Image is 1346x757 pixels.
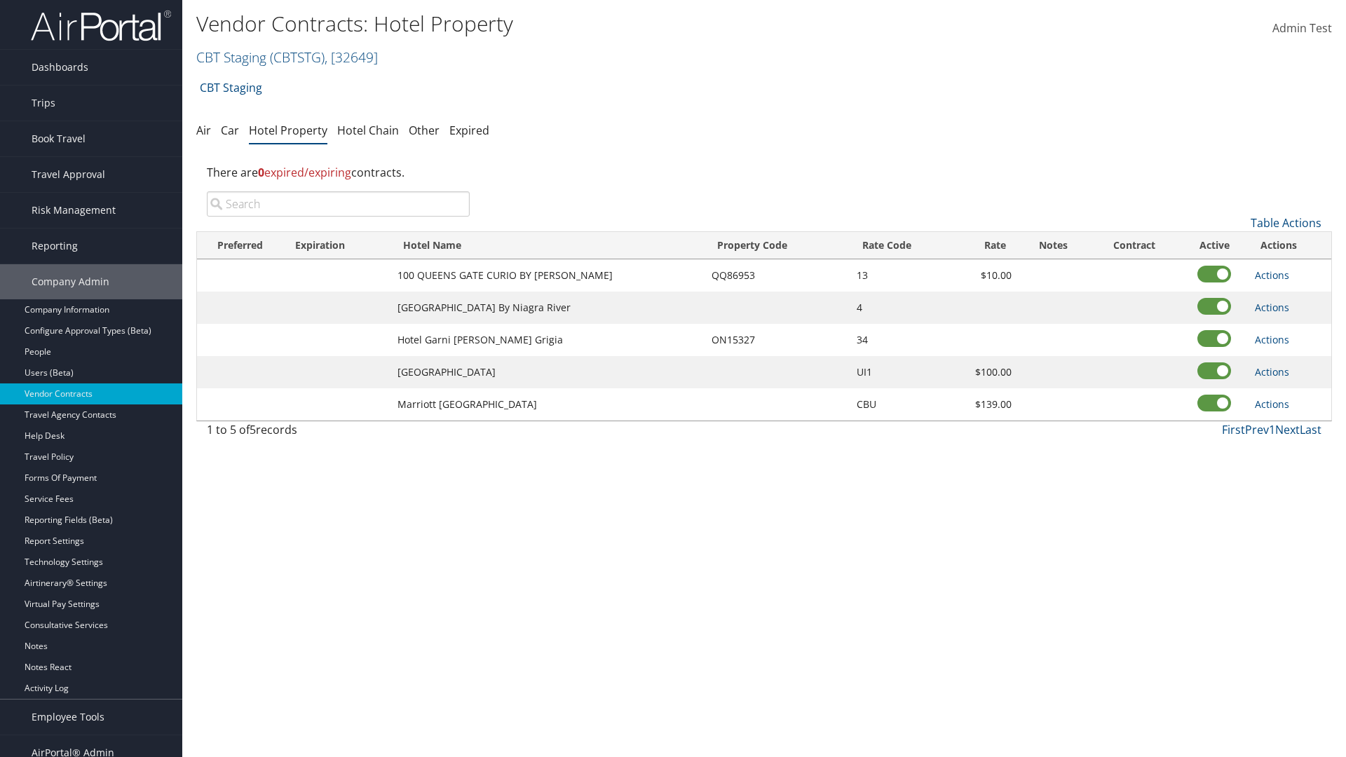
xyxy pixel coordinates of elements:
[207,191,470,217] input: Search
[1181,232,1248,259] th: Active: activate to sort column ascending
[1275,422,1300,437] a: Next
[1255,365,1289,378] a: Actions
[850,324,956,356] td: 34
[409,123,440,138] a: Other
[1255,301,1289,314] a: Actions
[258,165,351,180] span: expired/expiring
[850,292,956,324] td: 4
[32,121,86,156] span: Book Travel
[221,123,239,138] a: Car
[956,232,1019,259] th: Rate: activate to sort column ascending
[850,388,956,421] td: CBU
[449,123,489,138] a: Expired
[390,232,704,259] th: Hotel Name: activate to sort column ascending
[705,259,850,292] td: QQ86953
[1255,333,1289,346] a: Actions
[196,48,378,67] a: CBT Staging
[1269,422,1275,437] a: 1
[1222,422,1245,437] a: First
[207,421,470,445] div: 1 to 5 of records
[249,123,327,138] a: Hotel Property
[32,229,78,264] span: Reporting
[390,259,704,292] td: 100 QUEENS GATE CURIO BY [PERSON_NAME]
[1251,215,1321,231] a: Table Actions
[1300,422,1321,437] a: Last
[956,388,1019,421] td: $139.00
[1272,20,1332,36] span: Admin Test
[197,232,283,259] th: Preferred: activate to sort column ascending
[1255,268,1289,282] a: Actions
[1255,397,1289,411] a: Actions
[31,9,171,42] img: airportal-logo.png
[1248,232,1331,259] th: Actions
[32,264,109,299] span: Company Admin
[850,232,956,259] th: Rate Code: activate to sort column ascending
[200,74,262,102] a: CBT Staging
[1087,232,1181,259] th: Contract: activate to sort column ascending
[390,388,704,421] td: Marriott [GEOGRAPHIC_DATA]
[956,356,1019,388] td: $100.00
[390,324,704,356] td: Hotel Garni [PERSON_NAME] Grigia
[1019,232,1087,259] th: Notes: activate to sort column ascending
[390,292,704,324] td: [GEOGRAPHIC_DATA] By Niagra River
[850,259,956,292] td: 13
[956,259,1019,292] td: $10.00
[32,157,105,192] span: Travel Approval
[32,50,88,85] span: Dashboards
[32,700,104,735] span: Employee Tools
[32,193,116,228] span: Risk Management
[337,123,399,138] a: Hotel Chain
[196,154,1332,191] div: There are contracts.
[258,165,264,180] strong: 0
[390,356,704,388] td: [GEOGRAPHIC_DATA]
[283,232,390,259] th: Expiration: activate to sort column descending
[325,48,378,67] span: , [ 32649 ]
[850,356,956,388] td: UI1
[250,422,256,437] span: 5
[32,86,55,121] span: Trips
[1272,7,1332,50] a: Admin Test
[1245,422,1269,437] a: Prev
[196,123,211,138] a: Air
[705,324,850,356] td: ON15327
[196,9,953,39] h1: Vendor Contracts: Hotel Property
[705,232,850,259] th: Property Code: activate to sort column ascending
[270,48,325,67] span: ( CBTSTG )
